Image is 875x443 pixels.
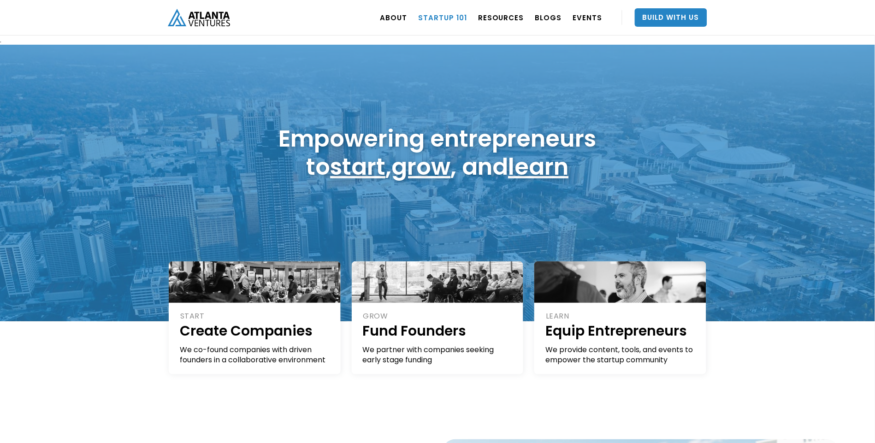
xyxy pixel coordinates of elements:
h1: Create Companies [180,321,331,340]
div: START [180,311,331,321]
div: We co-found companies with driven founders in a collaborative environment [180,345,331,365]
div: We provide content, tools, and events to empower the startup community [545,345,696,365]
a: grow [392,150,451,183]
h1: Equip Entrepreneurs [545,321,696,340]
a: EVENTS [573,5,603,30]
a: STARTCreate CompaniesWe co-found companies with driven founders in a collaborative environment [169,261,341,374]
div: LEARN [546,311,696,321]
div: We partner with companies seeking early stage funding [363,345,514,365]
div: GROW [363,311,514,321]
a: GROWFund FoundersWe partner with companies seeking early stage funding [352,261,524,374]
h1: Fund Founders [363,321,514,340]
a: start [331,150,386,183]
a: BLOGS [535,5,562,30]
a: ABOUT [380,5,407,30]
a: RESOURCES [478,5,524,30]
a: learn [508,150,569,183]
a: LEARNEquip EntrepreneursWe provide content, tools, and events to empower the startup community [534,261,706,374]
h1: Empowering entrepreneurs to , , and [278,124,597,181]
a: Build With Us [635,8,707,27]
a: Startup 101 [418,5,467,30]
